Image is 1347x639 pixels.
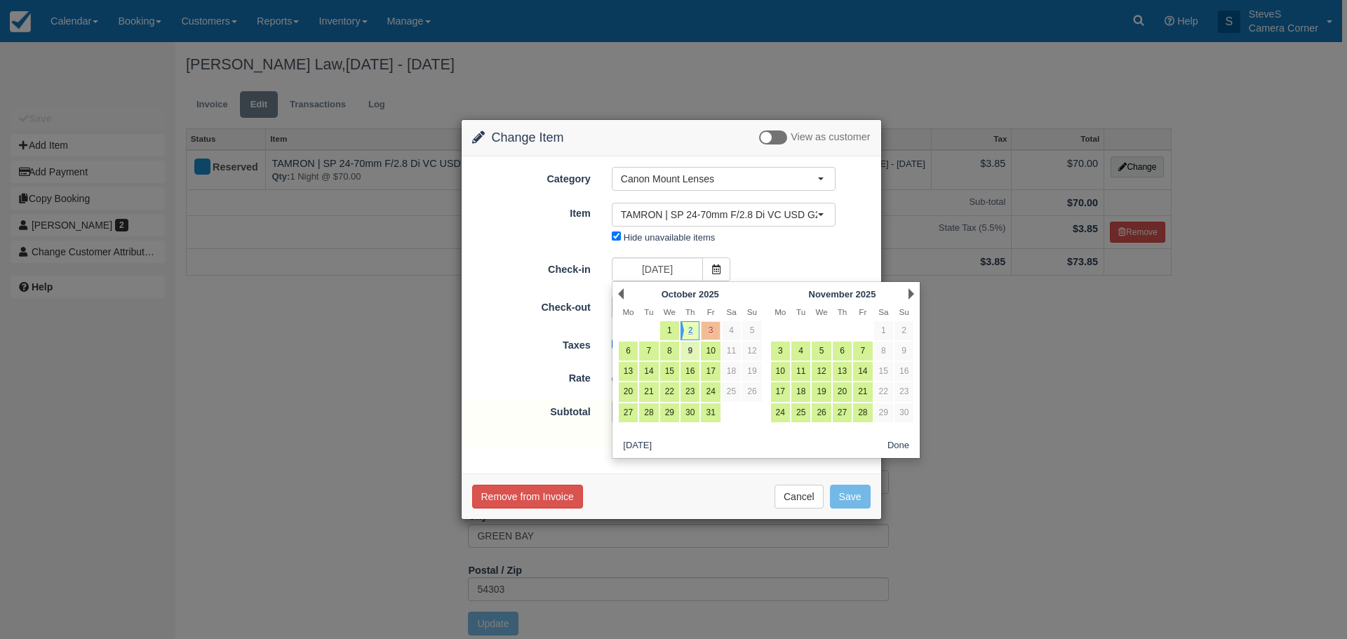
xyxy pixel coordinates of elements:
[462,366,601,386] label: Rate
[791,342,810,361] a: 4
[707,307,715,316] span: Friday
[878,307,888,316] span: Saturday
[838,307,847,316] span: Thursday
[894,403,913,422] a: 30
[619,362,638,381] a: 13
[612,203,836,227] button: TAMRON | SP 24-70mm F/2.8 Di VC USD G2 Canon
[775,307,786,316] span: Monday
[894,382,913,401] a: 23
[791,403,810,422] a: 25
[894,342,913,361] a: 9
[624,232,715,243] label: Hide unavailable items
[894,321,913,340] a: 2
[462,295,601,315] label: Check-out
[660,362,679,381] a: 15
[742,321,761,340] a: 5
[833,403,852,422] a: 27
[859,307,866,316] span: Friday
[747,307,757,316] span: Sunday
[830,485,871,509] button: Save
[722,362,741,381] a: 18
[621,172,817,186] span: Canon Mount Lenses
[681,321,699,340] a: 2
[853,382,872,401] a: 21
[612,167,836,191] button: Canon Mount Lenses
[833,342,852,361] a: 6
[492,130,564,144] span: Change Item
[812,342,831,361] a: 5
[619,382,638,401] a: 20
[856,289,876,300] span: 2025
[815,307,827,316] span: Wednesday
[909,288,914,300] a: Next
[685,307,695,316] span: Thursday
[621,208,817,222] span: TAMRON | SP 24-70mm F/2.8 Di VC USD G2 Canon
[462,257,601,277] label: Check-in
[664,307,676,316] span: Wednesday
[619,342,638,361] a: 6
[701,382,720,401] a: 24
[639,362,658,381] a: 14
[853,362,872,381] a: 14
[660,342,679,361] a: 8
[472,485,583,509] button: Remove from Invoice
[681,362,699,381] a: 16
[853,342,872,361] a: 7
[812,382,831,401] a: 19
[833,382,852,401] a: 20
[812,403,831,422] a: 26
[681,403,699,422] a: 30
[742,342,761,361] a: 12
[618,437,657,455] button: [DATE]
[701,321,720,340] a: 3
[462,167,601,187] label: Category
[796,307,805,316] span: Tuesday
[701,342,720,361] a: 10
[681,342,699,361] a: 9
[771,342,790,361] a: 3
[618,288,624,300] a: Prev
[899,307,909,316] span: Sunday
[809,289,853,300] span: November
[742,362,761,381] a: 19
[771,362,790,381] a: 10
[644,307,653,316] span: Tuesday
[791,382,810,401] a: 18
[660,321,679,340] a: 1
[726,307,736,316] span: Saturday
[660,403,679,422] a: 29
[742,382,761,401] a: 26
[601,368,881,391] div: 1 Night @ $70.00
[771,403,790,422] a: 24
[639,342,658,361] a: 7
[874,342,893,361] a: 8
[882,437,915,455] button: Done
[639,382,658,401] a: 21
[722,382,741,401] a: 25
[681,382,699,401] a: 23
[853,403,872,422] a: 28
[874,403,893,422] a: 29
[619,403,638,422] a: 27
[775,485,824,509] button: Cancel
[660,382,679,401] a: 22
[662,289,697,300] span: October
[701,362,720,381] a: 17
[874,362,893,381] a: 15
[771,382,790,401] a: 17
[462,333,601,353] label: Taxes
[791,132,870,143] span: View as customer
[722,342,741,361] a: 11
[812,362,831,381] a: 12
[791,362,810,381] a: 11
[639,403,658,422] a: 28
[462,201,601,221] label: Item
[699,289,719,300] span: 2025
[701,403,720,422] a: 31
[462,400,601,419] label: Subtotal
[874,321,893,340] a: 1
[622,307,634,316] span: Monday
[874,382,893,401] a: 22
[833,362,852,381] a: 13
[894,362,913,381] a: 16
